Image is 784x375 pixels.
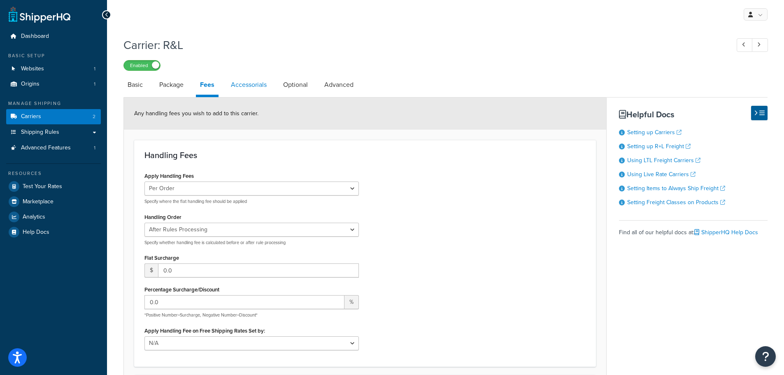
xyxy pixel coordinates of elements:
span: 2 [93,113,95,120]
a: Shipping Rules [6,125,101,140]
a: Setting up R+L Freight [627,142,691,151]
a: Optional [279,75,312,95]
p: *Positive Number=Surcharge, Negative Number=Discount* [144,312,359,318]
a: Analytics [6,210,101,224]
div: Basic Setup [6,52,101,59]
a: Using LTL Freight Carriers [627,156,700,165]
a: Carriers2 [6,109,101,124]
a: Help Docs [6,225,101,240]
button: Hide Help Docs [751,106,768,120]
a: Using Live Rate Carriers [627,170,696,179]
p: Specify where the flat handling fee should be applied [144,198,359,205]
span: Test Your Rates [23,183,62,190]
a: Origins1 [6,77,101,92]
span: Analytics [23,214,45,221]
h1: Carrier: R&L [123,37,721,53]
a: Marketplace [6,194,101,209]
a: Advanced [320,75,358,95]
span: $ [144,263,158,277]
span: Carriers [21,113,41,120]
span: Marketplace [23,198,54,205]
label: Percentage Surcharge/Discount [144,286,219,293]
div: Find all of our helpful docs at: [619,220,768,238]
label: Handling Order [144,214,181,220]
a: Package [155,75,188,95]
li: Carriers [6,109,101,124]
label: Apply Handling Fee on Free Shipping Rates Set by: [144,328,265,334]
a: Dashboard [6,29,101,44]
a: Setting Items to Always Ship Freight [627,184,725,193]
span: Websites [21,65,44,72]
div: Manage Shipping [6,100,101,107]
li: Origins [6,77,101,92]
h3: Handling Fees [144,151,586,160]
span: Help Docs [23,229,49,236]
li: Websites [6,61,101,77]
span: Any handling fees you wish to add to this carrier. [134,109,258,118]
label: Apply Handling Fees [144,173,194,179]
a: Test Your Rates [6,179,101,194]
label: Flat Surcharge [144,255,179,261]
p: Specify whether handling fee is calculated before or after rule processing [144,240,359,246]
a: Setting up Carriers [627,128,682,137]
li: Advanced Features [6,140,101,156]
a: Advanced Features1 [6,140,101,156]
a: Basic [123,75,147,95]
a: Accessorials [227,75,271,95]
label: Enabled [124,61,160,70]
a: Setting Freight Classes on Products [627,198,725,207]
a: ShipperHQ Help Docs [694,228,758,237]
span: 1 [94,81,95,88]
a: Next Record [752,38,768,52]
span: 1 [94,65,95,72]
h3: Helpful Docs [619,110,768,119]
a: Previous Record [737,38,753,52]
div: Resources [6,170,101,177]
span: % [344,295,359,309]
span: Dashboard [21,33,49,40]
span: Advanced Features [21,144,71,151]
a: Websites1 [6,61,101,77]
span: Shipping Rules [21,129,59,136]
button: Open Resource Center [755,346,776,367]
span: Origins [21,81,40,88]
a: Fees [196,75,219,97]
span: 1 [94,144,95,151]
